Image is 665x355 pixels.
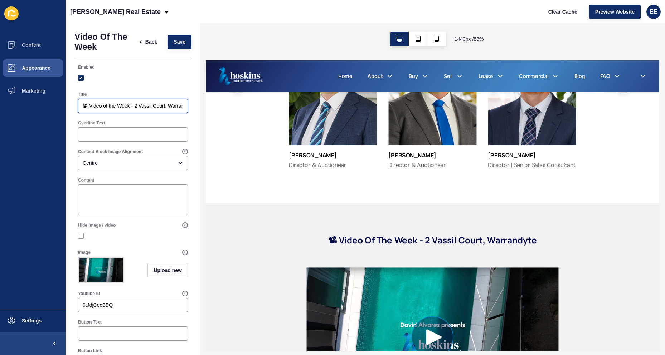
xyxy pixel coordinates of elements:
[145,38,157,45] span: Back
[356,14,389,22] a: Commercial
[168,35,191,49] button: Save
[94,115,160,123] p: Director & Auctioneer
[154,267,182,274] span: Upload new
[78,250,91,255] label: Image
[589,5,641,19] button: Preview Website
[78,177,94,183] label: Content
[78,222,116,228] label: Hide image / video
[455,35,484,43] span: 1440 px / 88 %
[78,120,105,126] label: Overline Text
[78,92,87,97] label: Title
[78,319,102,325] label: Button Text
[548,8,577,15] span: Clear Cache
[140,38,142,45] span: <
[78,64,95,70] label: Enabled
[542,5,583,19] button: Clear Cache
[147,263,188,277] button: Upload new
[150,14,167,22] a: Home
[14,7,65,29] img: Hoskins Real Estate Logo
[78,291,100,296] label: Youtube ID
[321,115,420,123] p: Director | Senior Sales Consultant
[79,258,123,282] img: b8ca43221a5c5e232c47a9fb9dd7b02d.jpg
[78,156,188,170] div: open menu
[94,104,160,113] a: [PERSON_NAME]
[70,3,161,21] p: [PERSON_NAME] Real Estate
[271,14,281,22] a: Sell
[448,14,460,22] a: FAQ
[650,8,657,15] span: EE
[321,104,420,113] a: [PERSON_NAME]
[310,14,327,22] a: Lease
[595,8,635,15] span: Preview Website
[174,38,185,45] span: Save
[208,115,273,123] p: Director & Auctioneer
[78,149,143,154] label: Content Block Image Alignment
[78,348,102,354] label: Button Link
[208,104,273,113] a: [PERSON_NAME]
[134,35,164,49] button: <Back
[115,198,401,210] h2: 📽 Video of the Week - 2 Vassil Court, Warrandyte
[230,14,241,22] a: Buy
[74,32,134,52] h1: Video Of The Week
[419,14,431,22] a: Blog
[184,14,202,22] a: About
